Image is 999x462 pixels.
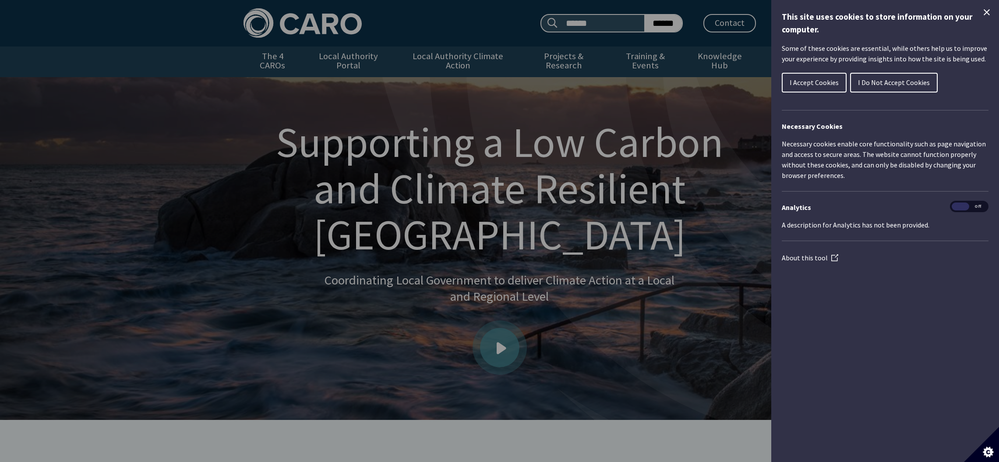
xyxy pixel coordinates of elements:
[782,139,988,181] p: Necessary cookies enable core functionality such as page navigation and access to secure areas. T...
[858,78,930,87] span: I Do Not Accept Cookies
[850,73,938,92] button: I Do Not Accept Cookies
[790,78,839,87] span: I Accept Cookies
[782,121,988,131] h2: Necessary Cookies
[782,220,988,230] p: A description for Analytics has not been provided.
[782,43,988,64] p: Some of these cookies are essential, while others help us to improve your experience by providing...
[964,427,999,462] button: Set cookie preferences
[981,7,992,18] button: Close Cookie Control
[969,203,987,211] span: Off
[782,202,988,213] h3: Analytics
[782,11,988,36] h1: This site uses cookies to store information on your computer.
[952,203,969,211] span: On
[782,73,847,92] button: I Accept Cookies
[782,253,838,262] a: About this tool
